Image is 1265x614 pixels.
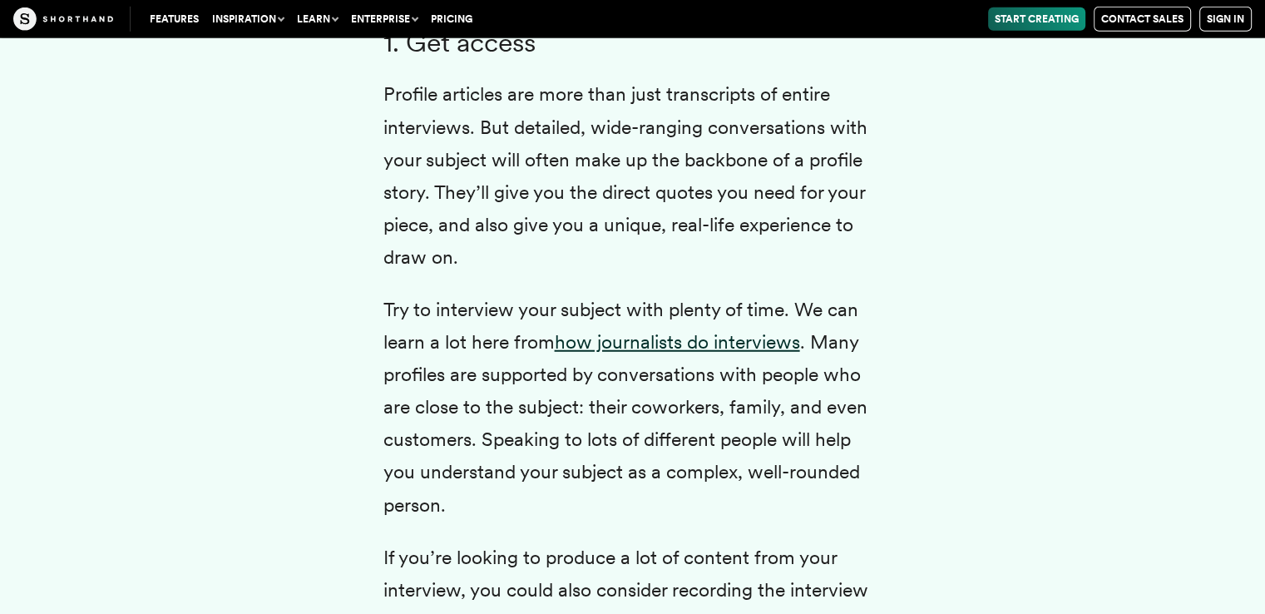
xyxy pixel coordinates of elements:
a: Features [143,7,205,31]
button: Enterprise [344,7,424,31]
a: Sign in [1199,7,1252,32]
a: Start Creating [988,7,1085,31]
button: Learn [290,7,344,31]
h3: 1. Get access [383,27,882,59]
img: The Craft [13,7,113,31]
a: Pricing [424,7,479,31]
a: Contact Sales [1094,7,1191,32]
a: how journalists do interviews [555,330,800,354]
button: Inspiration [205,7,290,31]
p: Profile articles are more than just transcripts of entire interviews. But detailed, wide-ranging ... [383,78,882,274]
p: Try to interview your subject with plenty of time. We can learn a lot here from . Many profiles a... [383,294,882,522]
